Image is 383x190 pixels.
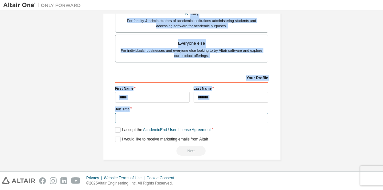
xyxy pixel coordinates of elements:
[143,128,211,132] a: Academic End-User License Agreement
[60,177,67,184] img: linkedin.svg
[115,127,211,133] label: I accept the
[194,86,268,91] label: Last Name
[3,2,84,8] img: Altair One
[115,106,268,112] label: Job Title
[119,18,264,28] div: For faculty & administrators of academic institutions administering students and accessing softwa...
[115,137,208,142] label: I would like to receive marketing emails from Altair
[146,175,178,181] div: Cookie Consent
[39,177,46,184] img: facebook.svg
[2,177,35,184] img: altair_logo.svg
[86,181,178,186] p: © 2025 Altair Engineering, Inc. All Rights Reserved.
[119,9,264,18] div: Faculty
[71,177,80,184] img: youtube.svg
[115,72,268,83] div: Your Profile
[119,48,264,58] div: For individuals, businesses and everyone else looking to try Altair software and explore our prod...
[115,86,190,91] label: First Name
[119,39,264,48] div: Everyone else
[115,146,268,156] div: Read and acccept EULA to continue
[50,177,57,184] img: instagram.svg
[104,175,146,181] div: Website Terms of Use
[86,175,104,181] div: Privacy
